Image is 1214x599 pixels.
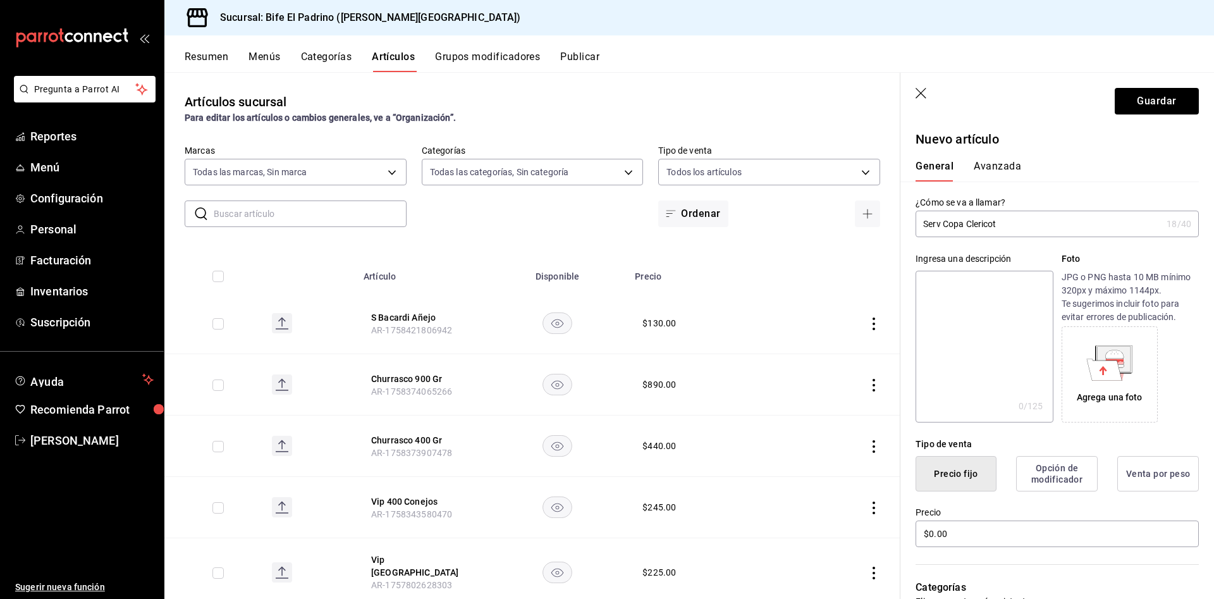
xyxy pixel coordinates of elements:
span: [PERSON_NAME] [30,432,154,449]
button: actions [868,440,880,453]
button: edit-product-location [371,434,472,447]
button: Menús [248,51,280,72]
span: Menú [30,159,154,176]
span: Todos los artículos [666,166,742,178]
button: Categorías [301,51,352,72]
span: Configuración [30,190,154,207]
div: $ 130.00 [642,317,676,330]
div: $ 890.00 [642,378,676,391]
button: Precio fijo [916,456,996,491]
button: edit-product-location [371,553,472,579]
span: AR-1758421806942 [371,325,452,335]
button: open_drawer_menu [139,33,149,43]
span: AR-1757802628303 [371,580,452,590]
label: ¿Cómo se va a llamar? [916,198,1199,207]
span: Personal [30,221,154,238]
div: $ 440.00 [642,440,676,452]
div: $ 225.00 [642,566,676,579]
button: edit-product-location [371,373,472,385]
button: edit-product-location [371,495,472,508]
button: Artículos [372,51,415,72]
button: availability-product [543,562,572,583]
div: 0 /125 [1019,400,1043,412]
p: Foto [1062,252,1199,266]
button: Resumen [185,51,228,72]
input: Buscar artículo [214,201,407,226]
button: availability-product [543,435,572,457]
button: Guardar [1115,88,1199,114]
div: navigation tabs [916,160,1184,182]
span: Pregunta a Parrot AI [34,83,136,96]
h3: Sucursal: Bife El Padrino ([PERSON_NAME][GEOGRAPHIC_DATA]) [210,10,521,25]
span: Sugerir nueva función [15,581,154,594]
label: Marcas [185,146,407,155]
p: JPG o PNG hasta 10 MB mínimo 320px y máximo 1144px. Te sugerimos incluir foto para evitar errores... [1062,271,1199,324]
span: AR-1758374065266 [371,386,452,397]
div: Tipo de venta [916,438,1199,451]
div: Agrega una foto [1065,330,1155,419]
button: actions [868,379,880,392]
div: Artículos sucursal [185,92,286,111]
p: Nuevo artículo [916,130,1199,149]
label: Categorías [422,146,644,155]
span: AR-1758373907478 [371,448,452,458]
button: Pregunta a Parrot AI [14,76,156,102]
div: Agrega una foto [1077,391,1143,404]
div: 18 /40 [1167,218,1191,230]
button: availability-product [543,374,572,395]
span: Inventarios [30,283,154,300]
span: Ayuda [30,372,137,387]
button: General [916,160,953,182]
span: AR-1758343580470 [371,509,452,519]
strong: Para editar los artículos o cambios generales, ve a “Organización”. [185,113,456,123]
button: Opción de modificador [1016,456,1098,491]
label: Tipo de venta [658,146,880,155]
button: Grupos modificadores [435,51,540,72]
button: actions [868,567,880,579]
div: $ 245.00 [642,501,676,514]
div: navigation tabs [185,51,1214,72]
span: Todas las categorías, Sin categoría [430,166,569,178]
button: actions [868,318,880,330]
th: Artículo [356,252,487,293]
button: Ordenar [658,201,728,227]
button: availability-product [543,312,572,334]
th: Disponible [487,252,627,293]
span: Todas las marcas, Sin marca [193,166,307,178]
span: Reportes [30,128,154,145]
button: availability-product [543,497,572,518]
th: Precio [627,252,788,293]
span: Suscripción [30,314,154,331]
button: Avanzada [974,160,1021,182]
button: Publicar [560,51,599,72]
button: edit-product-location [371,311,472,324]
p: Categorías [916,580,1199,595]
span: Facturación [30,252,154,269]
label: Precio [916,508,1199,517]
span: Recomienda Parrot [30,401,154,418]
button: actions [868,502,880,514]
a: Pregunta a Parrot AI [9,92,156,105]
div: Ingresa una descripción [916,252,1053,266]
button: Venta por peso [1117,456,1199,491]
input: $0.00 [916,521,1199,547]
